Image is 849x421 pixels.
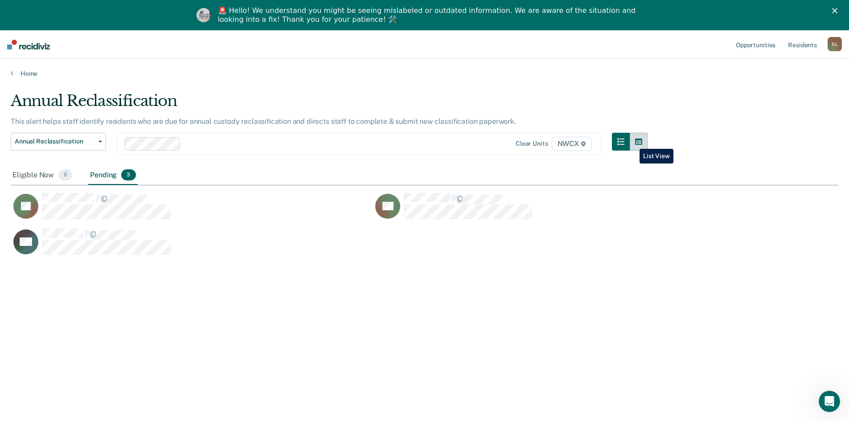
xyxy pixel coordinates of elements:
[819,391,840,412] iframe: Intercom live chat
[197,8,211,22] img: Profile image for Kim
[11,133,106,151] button: Annual Reclassification
[516,140,548,147] div: Clear units
[11,117,516,126] p: This alert helps staff identify residents who are due for annual custody reclassification and dir...
[88,166,137,185] div: Pending3
[121,169,135,181] span: 3
[58,169,72,181] span: 0
[828,37,842,51] div: S L
[786,30,819,59] a: Residents
[11,228,373,264] div: CaseloadOpportunityCell-00570356
[11,69,838,78] a: Home
[552,137,592,151] span: NWCX
[11,192,373,228] div: CaseloadOpportunityCell-00563674
[11,166,74,185] div: Eligible Now0
[373,192,734,228] div: CaseloadOpportunityCell-00347694
[734,30,777,59] a: Opportunities
[15,138,95,145] span: Annual Reclassification
[832,8,841,13] div: Close
[7,40,50,49] img: Recidiviz
[218,6,639,24] div: 🚨 Hello! We understand you might be seeing mislabeled or outdated information. We are aware of th...
[828,37,842,51] button: SL
[11,92,648,117] div: Annual Reclassification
